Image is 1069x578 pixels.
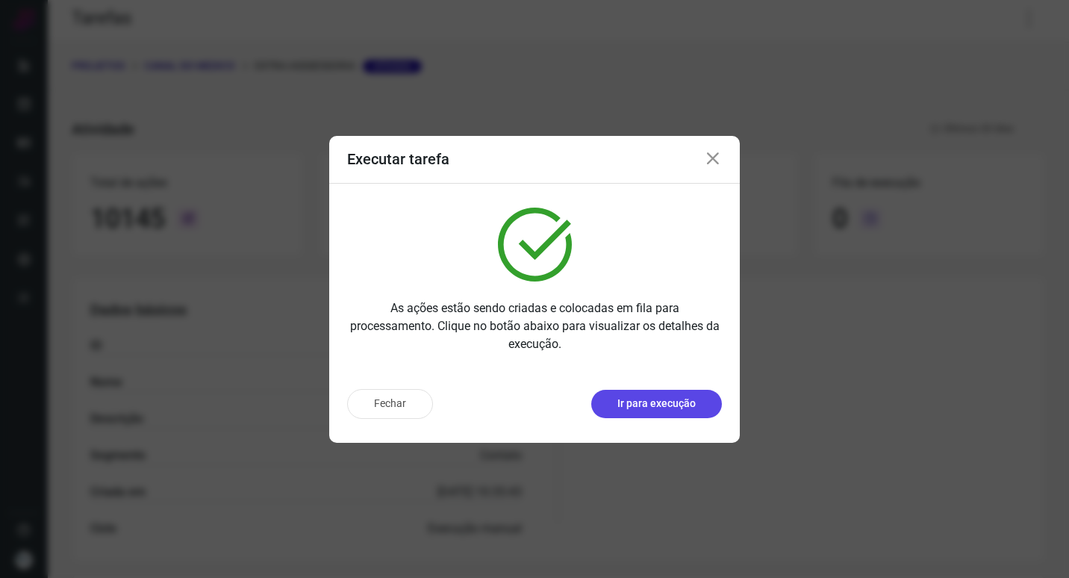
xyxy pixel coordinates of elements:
img: verified.svg [498,208,572,282]
p: Ir para execução [617,396,696,411]
button: Fechar [347,389,433,419]
p: As ações estão sendo criadas e colocadas em fila para processamento. Clique no botão abaixo para ... [347,299,722,353]
h3: Executar tarefa [347,150,449,168]
button: Ir para execução [591,390,722,418]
